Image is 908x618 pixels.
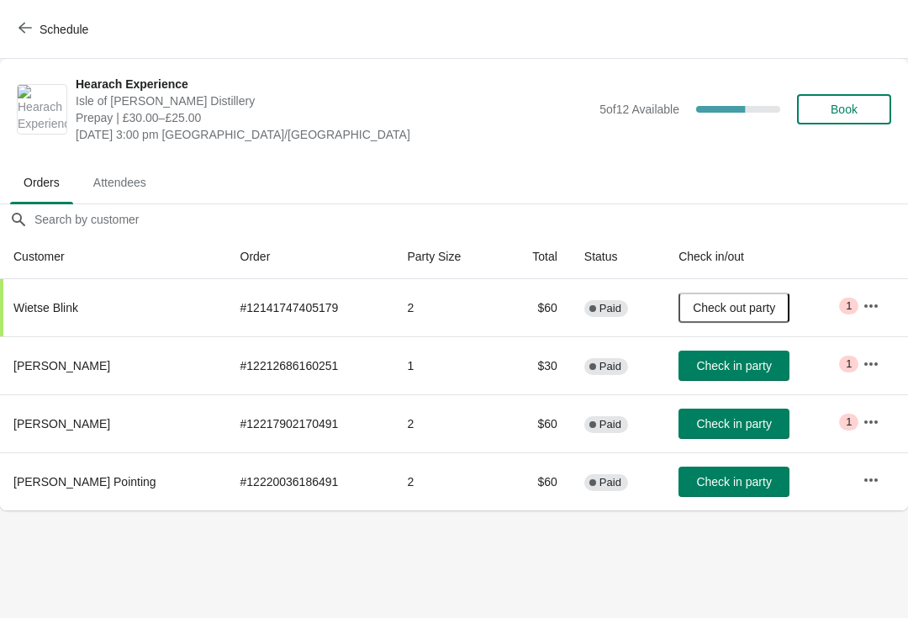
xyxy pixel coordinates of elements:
[599,360,621,373] span: Paid
[227,452,394,510] td: # 12220036186491
[227,235,394,279] th: Order
[599,476,621,489] span: Paid
[502,394,571,452] td: $60
[40,23,88,36] span: Schedule
[696,475,771,489] span: Check in party
[599,103,679,116] span: 5 of 12 Available
[678,467,789,497] button: Check in party
[8,14,102,45] button: Schedule
[678,409,789,439] button: Check in party
[18,85,66,134] img: Hearach Experience
[846,415,852,429] span: 1
[227,279,394,336] td: # 12141747405179
[831,103,858,116] span: Book
[846,357,852,371] span: 1
[393,452,501,510] td: 2
[797,94,891,124] button: Book
[502,452,571,510] td: $60
[571,235,665,279] th: Status
[678,293,789,323] button: Check out party
[227,336,394,394] td: # 12212686160251
[227,394,394,452] td: # 12217902170491
[599,418,621,431] span: Paid
[678,351,789,381] button: Check in party
[693,301,775,314] span: Check out party
[393,394,501,452] td: 2
[502,235,571,279] th: Total
[599,302,621,315] span: Paid
[76,109,591,126] span: Prepay | £30.00–£25.00
[696,359,771,372] span: Check in party
[80,167,160,198] span: Attendees
[696,417,771,430] span: Check in party
[502,336,571,394] td: $30
[846,299,852,313] span: 1
[76,92,591,109] span: Isle of [PERSON_NAME] Distillery
[13,475,156,489] span: [PERSON_NAME] Pointing
[393,336,501,394] td: 1
[665,235,849,279] th: Check in/out
[393,279,501,336] td: 2
[34,204,908,235] input: Search by customer
[393,235,501,279] th: Party Size
[76,76,591,92] span: Hearach Experience
[13,301,78,314] span: Wietse Blink
[10,167,73,198] span: Orders
[13,359,110,372] span: [PERSON_NAME]
[76,126,591,143] span: [DATE] 3:00 pm [GEOGRAPHIC_DATA]/[GEOGRAPHIC_DATA]
[13,417,110,430] span: [PERSON_NAME]
[502,279,571,336] td: $60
